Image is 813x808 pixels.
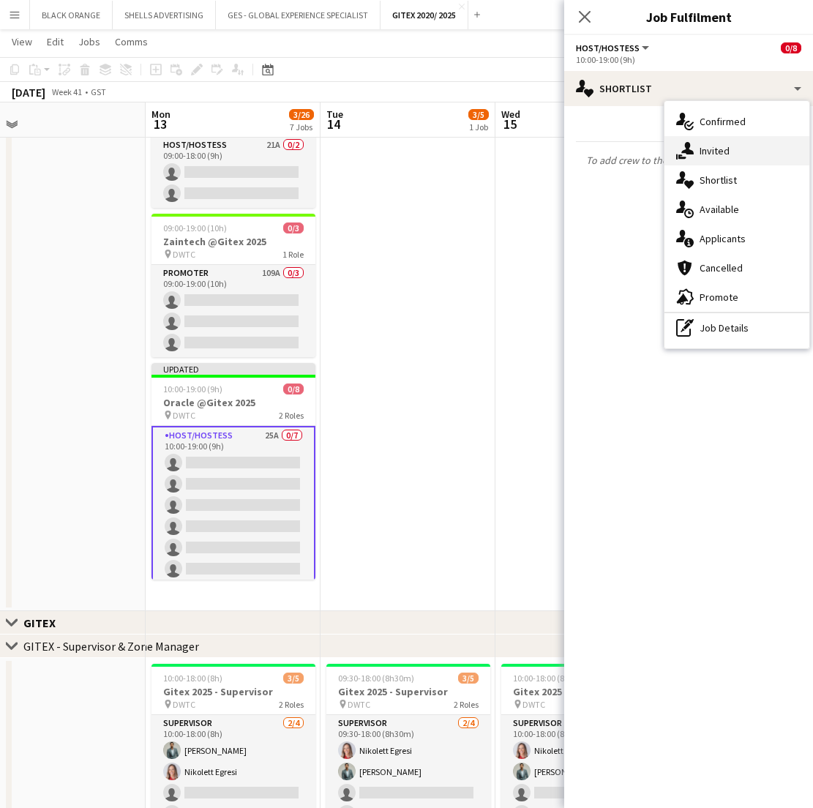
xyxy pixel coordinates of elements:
span: Cancelled [700,261,743,274]
h3: Job Fulfilment [564,7,813,26]
div: Updated [151,363,315,375]
app-card-role: Promoter109A0/309:00-19:00 (10h) [151,265,315,357]
span: DWTC [173,699,195,710]
span: Week 41 [48,86,85,97]
span: 10:00-18:00 (8h) [513,673,572,684]
span: View [12,35,32,48]
div: GST [91,86,106,97]
span: DWTC [173,410,195,421]
span: 0/3 [283,222,304,233]
span: 15 [499,116,520,132]
span: 09:00-19:00 (10h) [163,222,227,233]
span: DWTC [173,249,195,260]
div: GITEX [23,616,67,630]
div: Job Details [664,313,809,343]
div: Shortlist [564,71,813,106]
span: 13 [149,116,171,132]
span: 3/5 [283,673,304,684]
h3: Gitex 2025 - Supervisor [151,685,315,698]
span: 2 Roles [454,699,479,710]
span: 2 Roles [279,410,304,421]
a: Jobs [72,32,106,51]
span: Tue [326,108,343,121]
h3: Oracle @Gitex 2025 [151,396,315,409]
span: 0/8 [283,384,304,394]
a: Comms [109,32,154,51]
span: 1 Role [282,249,304,260]
span: Wed [501,108,520,121]
span: 3/5 [468,109,489,120]
div: 10:00-19:00 (9h) [576,54,801,65]
span: 14 [324,116,343,132]
app-job-card: 09:00-18:00 (9h)0/2Odinn @Gitex 2025 DWTC1 RoleHost/Hostess21A0/209:00-18:00 (9h) [151,86,315,208]
span: 3/26 [289,109,314,120]
span: 10:00-18:00 (8h) [163,673,222,684]
span: Comms [115,35,148,48]
h3: Zaintech @Gitex 2025 [151,235,315,248]
button: GES - GLOBAL EXPERIENCE SPECIALIST [216,1,381,29]
span: Applicants [700,232,746,245]
app-card-role: Host/Hostess21A0/209:00-18:00 (9h) [151,137,315,208]
p: To add crew to the shortlist, click on heart icon. [564,148,813,173]
button: Host/Hostess [576,42,651,53]
app-job-card: 09:00-19:00 (10h)0/3Zaintech @Gitex 2025 DWTC1 RolePromoter109A0/309:00-19:00 (10h) [151,214,315,357]
button: GITEX 2020/ 2025 [381,1,468,29]
a: View [6,32,38,51]
button: SHELLS ADVERTISING [113,1,216,29]
a: Edit [41,32,70,51]
h3: Gitex 2025 - Supervisor [326,685,490,698]
span: Jobs [78,35,100,48]
span: DWTC [348,699,370,710]
span: 10:00-19:00 (9h) [163,384,222,394]
div: 1 Job [469,121,488,132]
span: Promote [700,291,738,304]
div: GITEX - Supervisor & Zone Manager [23,639,199,654]
span: Mon [151,108,171,121]
span: Shortlist [700,173,737,187]
span: 2 Roles [279,699,304,710]
h3: Gitex 2025 - Supervisor [501,685,665,698]
span: 3/5 [458,673,479,684]
div: [DATE] [12,85,45,100]
span: Invited [700,144,730,157]
div: 7 Jobs [290,121,313,132]
span: 0/8 [781,42,801,53]
span: 09:30-18:00 (8h30m) [338,673,414,684]
button: BLACK ORANGE [30,1,113,29]
span: Confirmed [700,115,746,128]
span: Edit [47,35,64,48]
app-job-card: Updated10:00-19:00 (9h)0/8Oracle @Gitex 2025 DWTC2 RolesHost/Hostess25A0/710:00-19:00 (9h) [151,363,315,580]
span: Host/Hostess [576,42,640,53]
app-card-role: Host/Hostess25A0/710:00-19:00 (9h) [151,426,315,606]
span: DWTC [522,699,545,710]
span: Available [700,203,739,216]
